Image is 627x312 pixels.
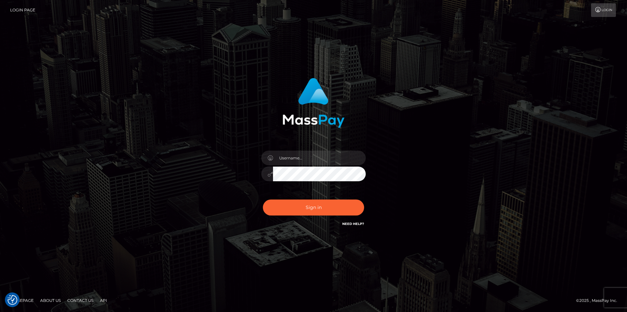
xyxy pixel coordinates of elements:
[65,295,96,305] a: Contact Us
[282,78,345,128] img: MassPay Login
[342,222,364,226] a: Need Help?
[7,295,36,305] a: Homepage
[273,151,366,165] input: Username...
[8,295,17,305] button: Consent Preferences
[38,295,63,305] a: About Us
[8,295,17,305] img: Revisit consent button
[97,295,110,305] a: API
[591,3,616,17] a: Login
[576,297,622,304] div: © 2025 , MassPay Inc.
[263,200,364,215] button: Sign in
[10,3,35,17] a: Login Page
